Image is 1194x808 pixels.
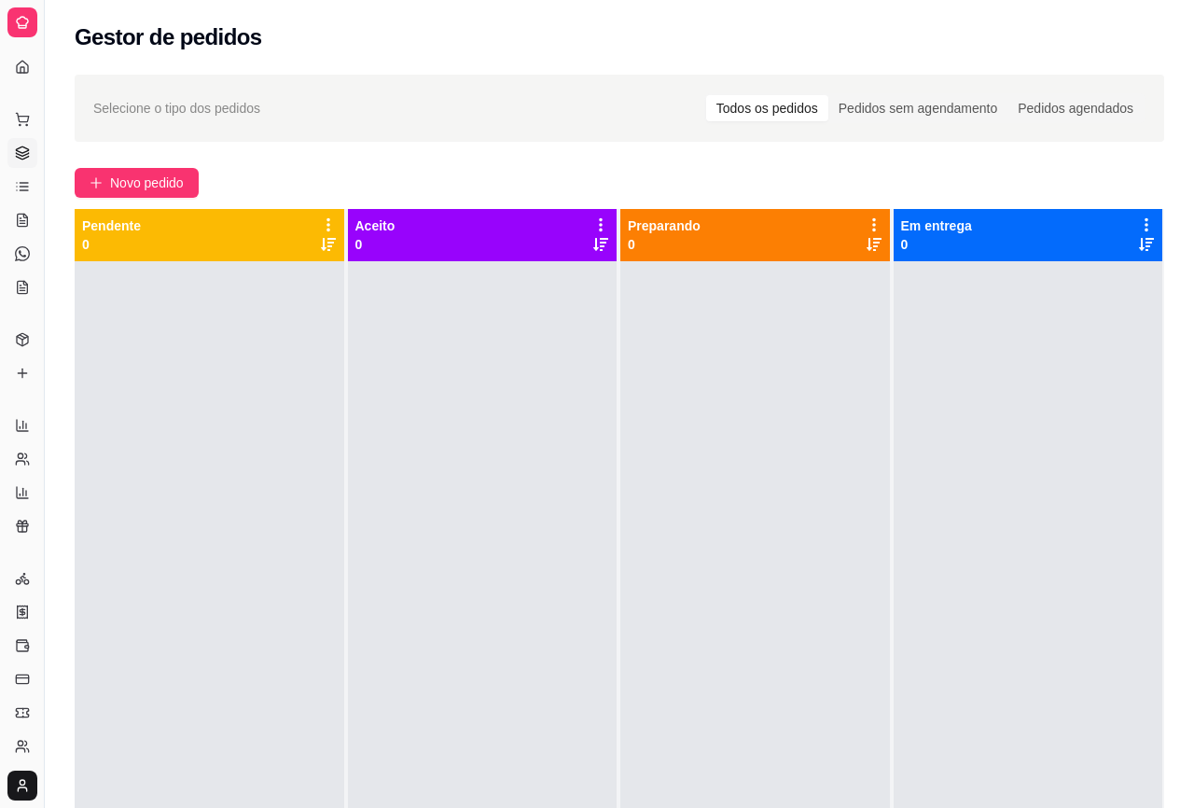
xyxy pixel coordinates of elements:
[75,168,199,198] button: Novo pedido
[93,98,260,118] span: Selecione o tipo dos pedidos
[901,216,972,235] p: Em entrega
[901,235,972,254] p: 0
[355,235,396,254] p: 0
[90,176,103,189] span: plus
[1007,95,1144,121] div: Pedidos agendados
[82,235,141,254] p: 0
[82,216,141,235] p: Pendente
[706,95,828,121] div: Todos os pedidos
[628,235,701,254] p: 0
[628,216,701,235] p: Preparando
[828,95,1007,121] div: Pedidos sem agendamento
[355,216,396,235] p: Aceito
[75,22,262,52] h2: Gestor de pedidos
[110,173,184,193] span: Novo pedido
